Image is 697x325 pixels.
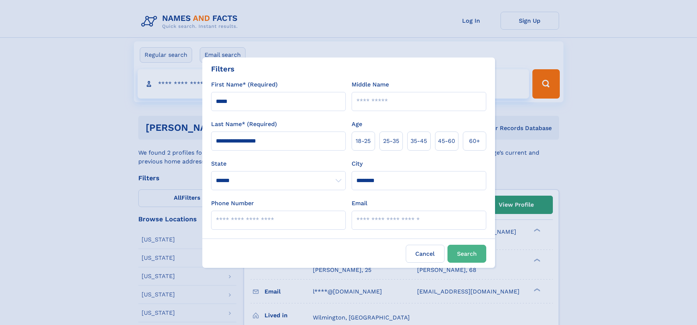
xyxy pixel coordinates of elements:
[469,137,480,145] span: 60+
[211,120,277,129] label: Last Name* (Required)
[352,120,362,129] label: Age
[411,137,427,145] span: 35‑45
[352,199,367,208] label: Email
[352,80,389,89] label: Middle Name
[438,137,455,145] span: 45‑60
[356,137,371,145] span: 18‑25
[383,137,399,145] span: 25‑35
[211,80,278,89] label: First Name* (Required)
[447,245,486,263] button: Search
[211,63,235,74] div: Filters
[406,245,445,263] label: Cancel
[211,199,254,208] label: Phone Number
[352,159,363,168] label: City
[211,159,346,168] label: State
